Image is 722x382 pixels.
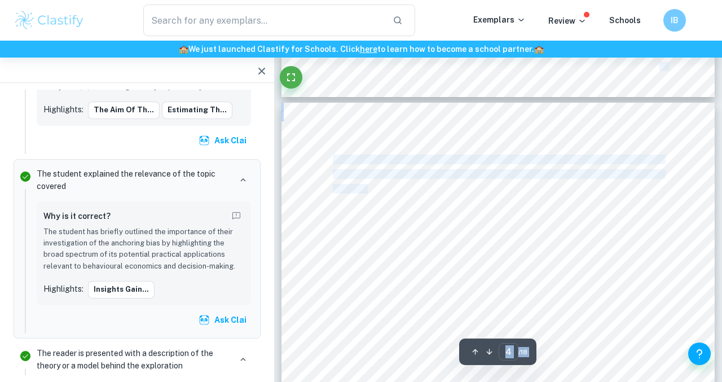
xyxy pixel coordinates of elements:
[413,214,420,222] span: in
[333,214,362,222] span: practical
[280,66,302,89] button: Fullscreen
[88,102,160,118] button: The aim of th...
[88,281,155,298] button: Insights gain...
[333,199,664,207] span: variance in the data= (OpenAi, 2024). Insights gained from such an investigation can inform
[14,9,85,32] img: Clastify logo
[143,5,384,36] input: Search for any exemplars...
[2,43,720,55] h6: We just launched Clastify for Schools. Click to learn how to become a school partner.
[199,314,210,326] img: clai.svg
[518,347,527,357] span: / 18
[456,214,477,222] span: fields,
[43,210,111,222] h6: Why is it correct?
[43,103,83,116] p: Highlights:
[333,301,549,309] span: X 9) or descending order (9 X 8 X 7 X 6 X 5 X 4 X 3 X 2 X 1).
[333,321,664,330] span: Dependent variable: Number estimated by participants in response to the given mathematical
[367,214,408,222] span: applications
[228,208,244,224] button: Report mistake/confusion
[503,214,663,222] span: as finance, marketing, and public policy in
[360,45,377,54] a: here
[37,347,231,372] p: The reader is presented with a description of the theory or a model behind the exploration
[333,336,364,344] span: equation.
[333,155,663,164] span: estimating the value of a mathematical problem. Certain modifications were made to the original
[659,63,664,71] span: 2
[688,343,711,365] button: Help and Feedback
[548,15,587,27] p: Review
[43,226,244,273] p: The student has briefly outlined the importance of their investigation of the anchoring bias by h...
[199,135,210,146] img: clai.svg
[333,243,425,251] span: everyday decision-making.
[196,310,251,330] button: Ask Clai
[333,228,664,236] span: accordance with behavioral economics (Furhnam, 2011). Generally, however, it is important in
[333,286,664,295] span: Independent variable: Mathematical equation either ascending (1 X 2 X 3 X 4 X 5 X 6 X 7 X 8
[19,170,32,183] svg: Correct
[663,9,686,32] button: IB
[668,14,681,27] h6: IB
[19,349,32,363] svg: Correct
[482,214,498,222] span: such
[333,170,663,178] span: experiment (see Appendix E for the procedure), such as increasing the number sequence to 9. By
[333,264,369,274] span: Variables
[162,102,232,118] button: estimating th...
[333,356,379,366] span: Hypotheses
[609,16,641,25] a: Schools
[473,14,526,26] p: Exemplars
[37,168,231,192] p: The student explained the relevance of the topic covered
[333,185,664,193] span: extending the sequence, <participants may produce a wider range of estimates, leading to greater
[179,45,188,54] span: 🏫
[534,45,544,54] span: 🏫
[196,130,251,151] button: Ask Clai
[43,283,83,295] p: Highlights:
[425,214,450,222] span: various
